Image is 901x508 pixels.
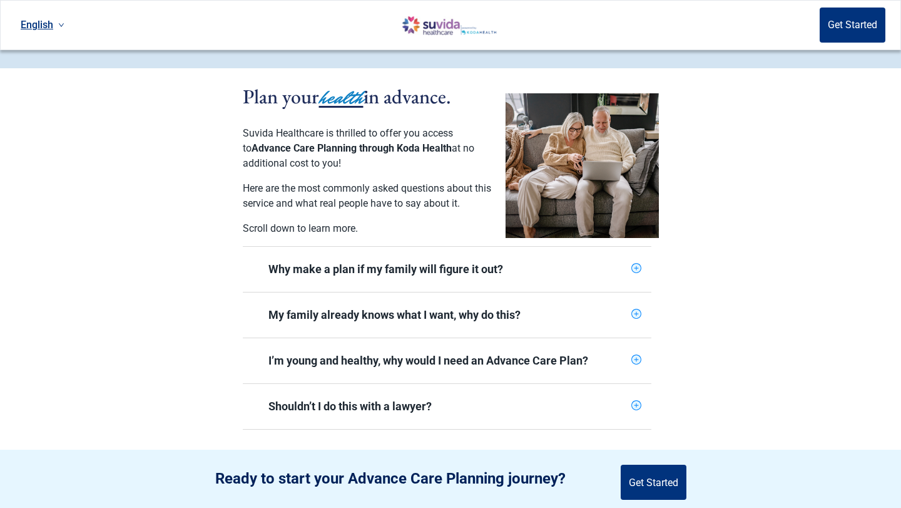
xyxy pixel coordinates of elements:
[268,262,626,277] div: Why make a plan if my family will figure it out?
[506,93,659,238] img: Couple planning their healthcare together
[243,221,493,236] p: Scroll down to learn more.
[820,8,885,43] button: Get Started
[268,353,626,368] div: I’m young and healthy, why would I need an Advance Care Plan?
[243,127,453,154] span: Suvida Healthcare is thrilled to offer you access to
[268,308,626,323] div: My family already knows what I want, why do this?
[268,399,626,414] div: Shouldn’t I do this with a lawyer?
[58,22,64,28] span: down
[243,338,651,383] div: I’m young and healthy, why would I need an Advance Care Plan?
[364,83,451,110] span: in advance.
[243,83,319,110] span: Plan your
[380,15,508,35] img: Koda Health
[243,181,493,211] p: Here are the most commonly asked questions about this service and what real people have to say ab...
[621,465,686,500] button: Get Started
[631,400,641,410] span: plus-circle
[243,247,651,292] div: Why make a plan if my family will figure it out?
[631,355,641,365] span: plus-circle
[243,293,651,338] div: My family already knows what I want, why do this?
[631,309,641,319] span: plus-circle
[243,384,651,429] div: Shouldn’t I do this with a lawyer?
[16,14,69,35] a: Current language: English
[215,470,566,487] h2: Ready to start your Advance Care Planning journey?
[631,263,641,273] span: plus-circle
[319,84,364,111] span: health
[252,142,452,154] span: Advance Care Planning through Koda Health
